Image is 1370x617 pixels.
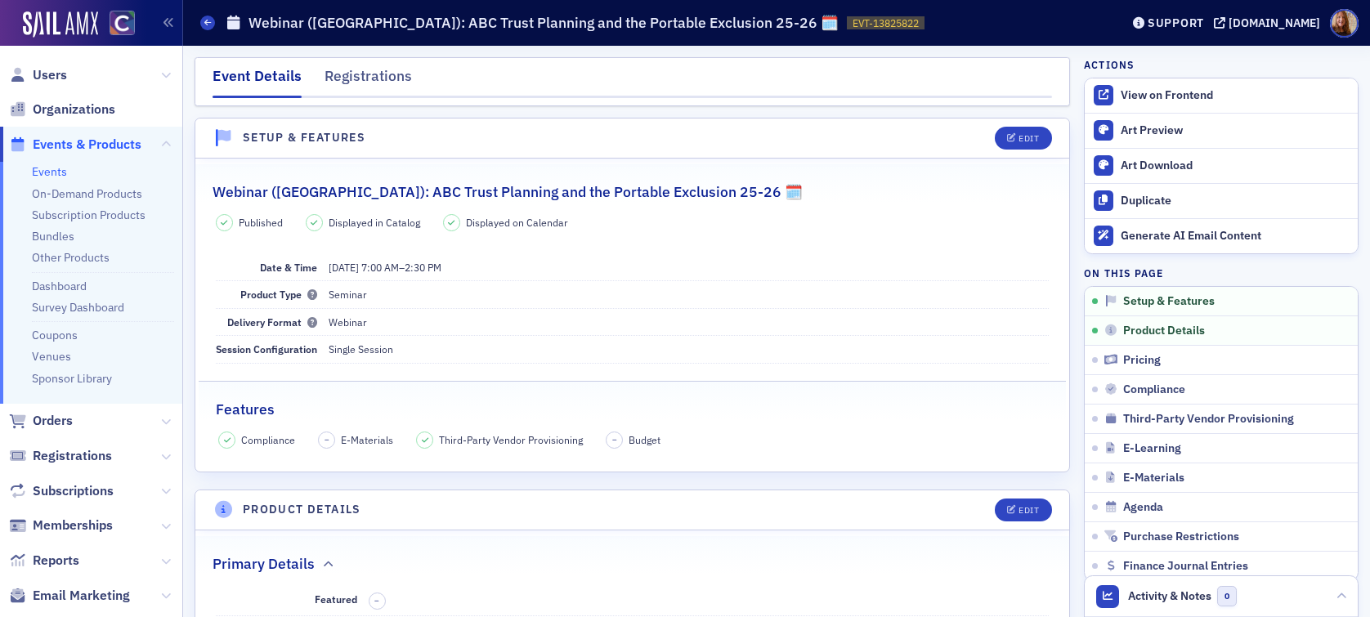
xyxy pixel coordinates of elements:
span: Email Marketing [33,587,130,605]
span: Product Type [240,288,317,301]
span: – [612,434,617,445]
a: Survey Dashboard [32,300,124,315]
span: 0 [1217,586,1238,606]
span: Memberships [33,516,113,534]
a: Coupons [32,328,78,342]
span: Users [33,66,67,84]
a: Bundles [32,229,74,244]
a: On-Demand Products [32,186,142,201]
button: Generate AI Email Content [1085,218,1358,253]
span: Agenda [1123,500,1163,515]
a: Email Marketing [9,587,130,605]
time: 7:00 AM [361,261,399,274]
span: Product Details [1123,324,1205,338]
span: E-Materials [341,432,393,447]
a: Other Products [32,250,110,265]
a: Events [32,164,67,179]
a: Events & Products [9,136,141,154]
span: Third-Party Vendor Provisioning [439,432,583,447]
h4: On this page [1084,266,1359,280]
span: Finance Journal Entries [1123,559,1248,574]
a: Subscription Products [32,208,146,222]
div: Registrations [325,65,412,96]
span: [DATE] [329,261,359,274]
a: Organizations [9,101,115,118]
span: Subscriptions [33,482,114,500]
a: View on Frontend [1085,78,1358,113]
h1: Webinar ([GEOGRAPHIC_DATA]): ABC Trust Planning and the Portable Exclusion 25-26 🗓 [248,13,839,33]
div: [DOMAIN_NAME] [1229,16,1320,30]
span: Pricing [1123,353,1161,368]
span: Third-Party Vendor Provisioning [1123,412,1294,427]
span: Compliance [1123,382,1185,397]
div: Support [1148,16,1204,30]
div: Duplicate [1121,194,1350,208]
span: – [374,595,379,606]
a: Subscriptions [9,482,114,500]
button: Edit [995,127,1051,150]
span: Session Configuration [216,342,317,355]
span: – [329,261,441,274]
span: E-Materials [1123,471,1184,485]
span: E-Learning [1123,441,1181,456]
a: Venues [32,349,71,364]
a: Reports [9,552,79,570]
div: Art Download [1121,159,1350,173]
span: Reports [33,552,79,570]
a: Dashboard [32,279,87,293]
span: EVT-13825822 [853,16,919,30]
span: Seminar [329,288,367,301]
img: SailAMX [23,11,98,38]
h2: Webinar ([GEOGRAPHIC_DATA]): ABC Trust Planning and the Portable Exclusion 25-26 🗓 [213,181,803,203]
span: Date & Time [260,261,317,274]
span: Organizations [33,101,115,118]
a: Users [9,66,67,84]
a: View Homepage [98,11,135,38]
div: Event Details [213,65,302,98]
a: Registrations [9,447,112,465]
span: – [325,434,329,445]
img: SailAMX [110,11,135,36]
time: 2:30 PM [405,261,441,274]
a: Sponsor Library [32,371,112,386]
span: Setup & Features [1123,294,1215,309]
span: Displayed on Calendar [466,215,568,230]
span: Orders [33,412,73,430]
h4: Setup & Features [243,129,365,146]
span: Single Session [329,342,393,355]
div: Edit [1019,134,1039,143]
span: Featured [315,592,357,606]
button: [DOMAIN_NAME] [1214,17,1326,29]
span: Events & Products [33,136,141,154]
span: Purchase Restrictions [1123,530,1239,544]
h2: Features [216,399,275,420]
h4: Product Details [243,501,361,518]
span: Compliance [241,432,295,447]
span: Webinar [329,315,367,329]
span: Displayed in Catalog [329,215,420,230]
a: Art Download [1085,148,1358,183]
span: Registrations [33,447,112,465]
span: Activity & Notes [1128,588,1211,605]
a: Art Preview [1085,114,1358,148]
span: Delivery Format [227,315,317,329]
div: Edit [1019,506,1039,515]
h2: Primary Details [213,553,315,575]
button: Edit [995,499,1051,521]
h4: Actions [1084,57,1135,72]
a: Memberships [9,516,113,534]
button: Duplicate [1085,183,1358,218]
span: Published [239,215,283,230]
div: View on Frontend [1121,88,1350,103]
span: Budget [629,432,660,447]
span: Profile [1330,9,1359,38]
div: Art Preview [1121,123,1350,138]
div: Generate AI Email Content [1121,229,1350,244]
a: Orders [9,412,73,430]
